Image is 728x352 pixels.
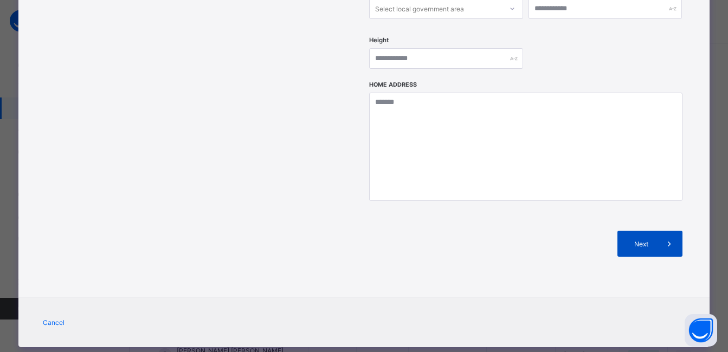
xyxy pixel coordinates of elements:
[369,36,389,44] label: Height
[43,318,65,327] span: Cancel
[626,240,656,248] span: Next
[685,314,717,347] button: Open asap
[369,81,417,88] label: Home Address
